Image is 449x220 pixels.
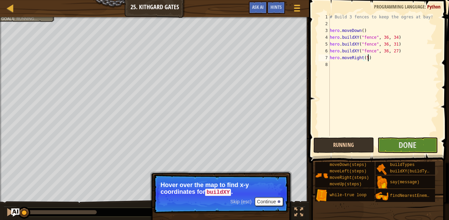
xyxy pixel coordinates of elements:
[330,193,367,198] span: while-true loop
[330,182,362,187] span: moveUp(steps)
[390,193,434,198] span: findNearestEnemy()
[319,34,330,41] div: 4
[319,27,330,34] div: 3
[289,1,306,17] button: Show game menu
[249,1,267,14] button: Ask AI
[390,163,415,167] span: buildTypes
[319,14,330,20] div: 1
[375,163,388,175] img: portrait.png
[255,197,283,206] button: Continue
[319,48,330,54] div: 6
[270,4,282,10] span: Hints
[330,163,367,167] span: moveDown(steps)
[330,175,369,180] span: moveRight(steps)
[292,206,306,220] button: Toggle fullscreen
[390,169,449,174] span: buildXY(buildType, x, y)
[11,208,19,217] button: Ask AI
[375,176,388,189] img: portrait.png
[399,139,416,150] span: Done
[319,61,330,68] div: 8
[319,54,330,61] div: 7
[374,3,425,10] span: Programming language
[230,199,251,204] span: Skip (esc)
[205,189,231,196] code: buildXY
[425,3,427,10] span: :
[160,182,281,196] p: Hover over the map to find x-y coordinates for .
[315,169,328,182] img: portrait.png
[315,189,328,202] img: portrait.png
[390,180,419,185] span: say(message)
[319,20,330,27] div: 2
[3,206,17,220] button: Ctrl + P: Pause
[252,4,264,10] span: Ask AI
[375,190,388,203] img: portrait.png
[427,3,440,10] span: Python
[330,169,367,174] span: moveLeft(steps)
[319,41,330,48] div: 5
[377,137,438,153] button: Done
[313,137,374,153] button: Running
